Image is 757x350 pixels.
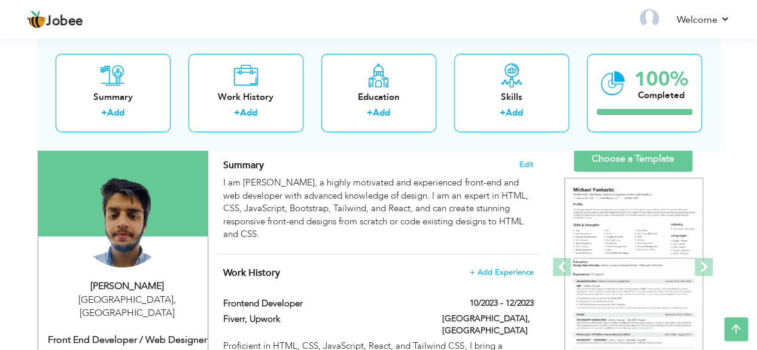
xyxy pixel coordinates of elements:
[677,13,730,27] a: Welcome
[223,159,533,171] h4: Adding a summary is a quick and easy way to highlight your experience and interests.
[223,313,424,325] label: Fiverr, Upwork
[331,91,427,104] div: Education
[65,91,161,104] div: Summary
[634,89,688,102] div: Completed
[27,10,83,29] a: Jobee
[470,268,534,276] span: + Add Experience
[47,333,208,347] div: Front End Developer / Web Designer
[77,176,168,267] img: Suleman Khalil
[198,91,294,104] div: Work History
[634,69,688,89] div: 100%
[223,159,264,172] span: Summary
[373,107,390,119] a: Add
[464,91,560,104] div: Skills
[640,9,659,28] img: Profile Img
[240,107,257,119] a: Add
[101,107,107,120] label: +
[506,107,523,119] a: Add
[470,297,534,309] label: 10/2023 - 12/2023
[574,146,692,172] a: Choose a Template
[519,160,534,169] span: Edit
[223,297,424,310] label: Frontend Developer
[442,313,534,337] label: [GEOGRAPHIC_DATA], [GEOGRAPHIC_DATA]
[174,293,176,306] span: ,
[234,107,240,120] label: +
[27,10,46,29] img: jobee.io
[107,107,124,119] a: Add
[223,176,533,241] div: I am [PERSON_NAME], a highly motivated and experienced front-end and web developer with advanced ...
[223,267,533,279] h4: This helps to show the companies you have worked for.
[367,107,373,120] label: +
[47,293,208,321] div: [GEOGRAPHIC_DATA] [GEOGRAPHIC_DATA]
[46,15,83,28] span: Jobee
[47,279,208,293] div: [PERSON_NAME]
[223,266,280,279] span: Work History
[500,107,506,120] label: +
